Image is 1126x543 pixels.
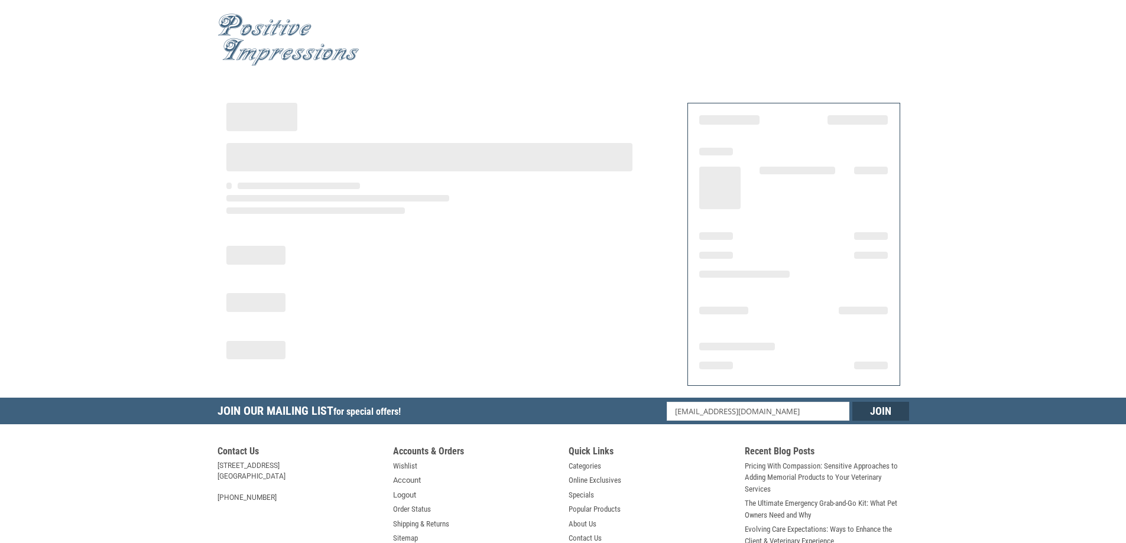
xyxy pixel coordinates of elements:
a: Popular Products [569,503,621,515]
a: Logout [393,489,416,501]
h5: Recent Blog Posts [745,446,909,460]
h5: Accounts & Orders [393,446,557,460]
a: Pricing With Compassion: Sensitive Approaches to Adding Memorial Products to Your Veterinary Serv... [745,460,909,495]
a: Online Exclusives [569,474,621,486]
input: Join [852,402,909,421]
a: About Us [569,518,596,530]
a: Shipping & Returns [393,518,449,530]
span: for special offers! [333,406,401,417]
address: [STREET_ADDRESS] [GEOGRAPHIC_DATA] [PHONE_NUMBER] [218,460,382,503]
h5: Join Our Mailing List [218,398,407,428]
a: Categories [569,460,601,472]
h5: Contact Us [218,446,382,460]
img: Positive Impressions [218,14,359,66]
input: Email [667,402,849,421]
a: Wishlist [393,460,417,472]
a: Order Status [393,503,431,515]
a: Specials [569,489,594,501]
a: Account [393,474,421,486]
a: The Ultimate Emergency Grab-and-Go Kit: What Pet Owners Need and Why [745,498,909,521]
h5: Quick Links [569,446,733,460]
